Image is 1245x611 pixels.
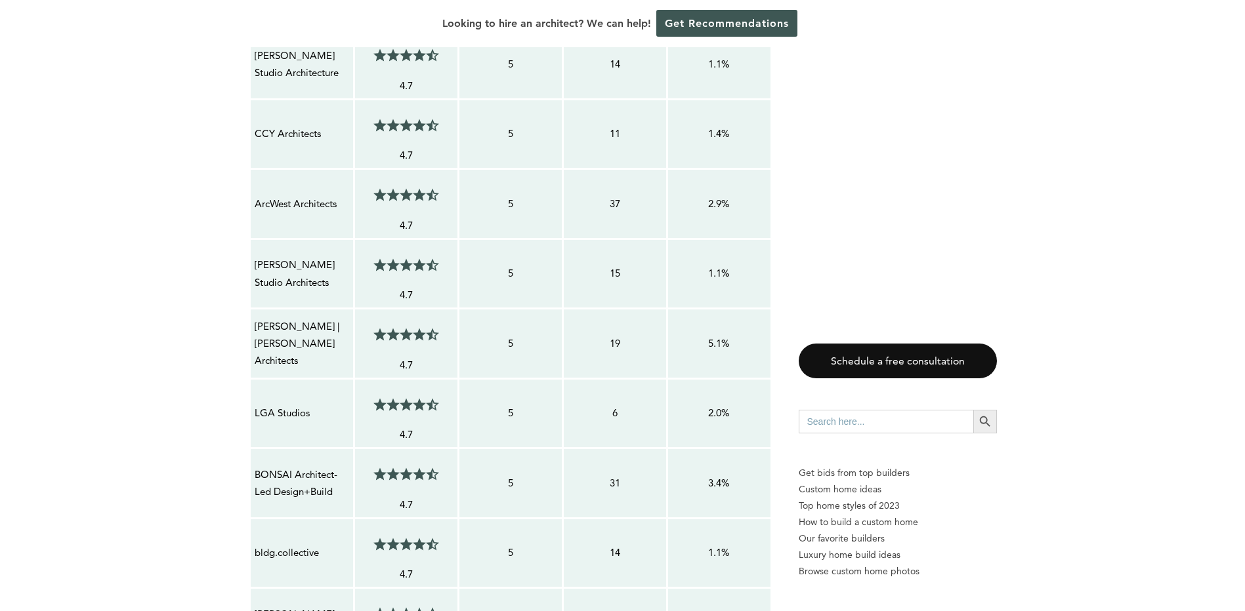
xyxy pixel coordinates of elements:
[799,514,997,530] a: How to build a custom home
[359,496,454,513] p: 4.7
[255,544,349,561] p: bldg.collective
[672,404,767,422] p: 2.0%
[568,404,662,422] p: 6
[463,125,558,142] p: 5
[656,10,797,37] a: Get Recommendations
[568,335,662,352] p: 19
[568,475,662,492] p: 31
[799,530,997,547] a: Our favorite builders
[359,566,454,583] p: 4.7
[568,56,662,73] p: 14
[568,125,662,142] p: 11
[255,466,349,501] p: BONSAI Architect-Led Design+Build
[978,414,992,429] svg: Search
[255,47,349,82] p: [PERSON_NAME] Studio Architecture
[359,217,454,234] p: 4.7
[799,410,973,433] input: Search here...
[672,544,767,561] p: 1.1%
[799,481,997,498] a: Custom home ideas
[359,77,454,94] p: 4.7
[255,195,349,212] p: ArcWest Architects
[672,195,767,212] p: 2.9%
[672,335,767,352] p: 5.1%
[568,544,662,561] p: 14
[255,125,349,142] p: CCY Architects
[799,344,997,378] a: Schedule a free consultation
[463,544,558,561] p: 5
[359,147,454,164] p: 4.7
[463,335,558,352] p: 5
[463,475,558,492] p: 5
[359,286,454,304] p: 4.7
[799,465,997,481] p: Get bids from top builders
[255,256,349,291] p: [PERSON_NAME] Studio Architects
[799,498,997,514] a: Top home styles of 2023
[359,357,454,374] p: 4.7
[672,265,767,282] p: 1.1%
[672,475,767,492] p: 3.4%
[463,265,558,282] p: 5
[799,563,997,580] a: Browse custom home photos
[463,195,558,212] p: 5
[255,318,349,370] p: [PERSON_NAME] | [PERSON_NAME] Architects
[568,265,662,282] p: 15
[463,56,558,73] p: 5
[672,56,767,73] p: 1.1%
[799,547,997,563] a: Luxury home build ideas
[568,195,662,212] p: 37
[359,426,454,443] p: 4.7
[255,404,349,422] p: LGA Studios
[463,404,558,422] p: 5
[672,125,767,142] p: 1.4%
